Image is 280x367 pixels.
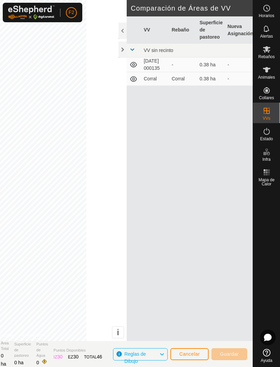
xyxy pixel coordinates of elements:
[54,348,102,353] span: Puntos Disponibles
[259,96,274,100] span: Collares
[225,57,253,72] td: -
[172,75,194,82] div: Corral
[253,346,280,365] a: Ayuda
[84,353,102,361] div: TOTAL
[37,341,48,358] span: Puntos de Agua
[211,348,247,360] button: Guardar
[57,354,63,359] span: 30
[255,178,278,186] span: Mapa de Calor
[141,57,169,72] td: [DATE] 000135
[260,34,273,38] span: Alertas
[197,16,225,44] th: Superficie de pastoreo
[258,75,275,79] span: Animales
[23,332,46,338] a: Contáctenos
[197,57,225,72] td: 0.38 ha
[259,14,274,18] span: Horarios
[260,137,273,141] span: Estado
[69,9,74,16] span: F2
[225,72,253,86] td: -
[131,4,253,12] h2: Comparación de Áreas de VV
[172,61,194,68] div: -
[1,340,9,352] span: Área Total
[262,157,270,161] span: Infra
[261,358,272,363] span: Ayuda
[68,353,79,361] div: EZ
[124,351,146,364] span: Reglas de Dibujo
[73,354,79,359] span: 30
[1,353,6,367] span: 0 ha
[225,16,253,44] th: Nueva Asignación
[170,348,209,360] button: Cancelar
[220,351,239,357] span: Guardar
[112,327,124,338] button: i
[14,360,24,365] span: 0 ha
[141,72,169,86] td: Corral
[8,5,55,19] img: Logo Gallagher
[169,16,197,44] th: Rebaño
[144,48,173,53] span: VV sin recinto
[179,351,200,357] span: Cancelar
[54,353,62,361] div: IZ
[258,55,275,59] span: Rebaños
[197,72,225,86] td: 0.38 ha
[117,328,119,337] span: i
[14,341,31,358] span: Superficie de pastoreo
[97,354,102,359] span: 46
[141,16,169,44] th: VV
[263,116,270,120] span: VVs
[37,360,39,365] span: 0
